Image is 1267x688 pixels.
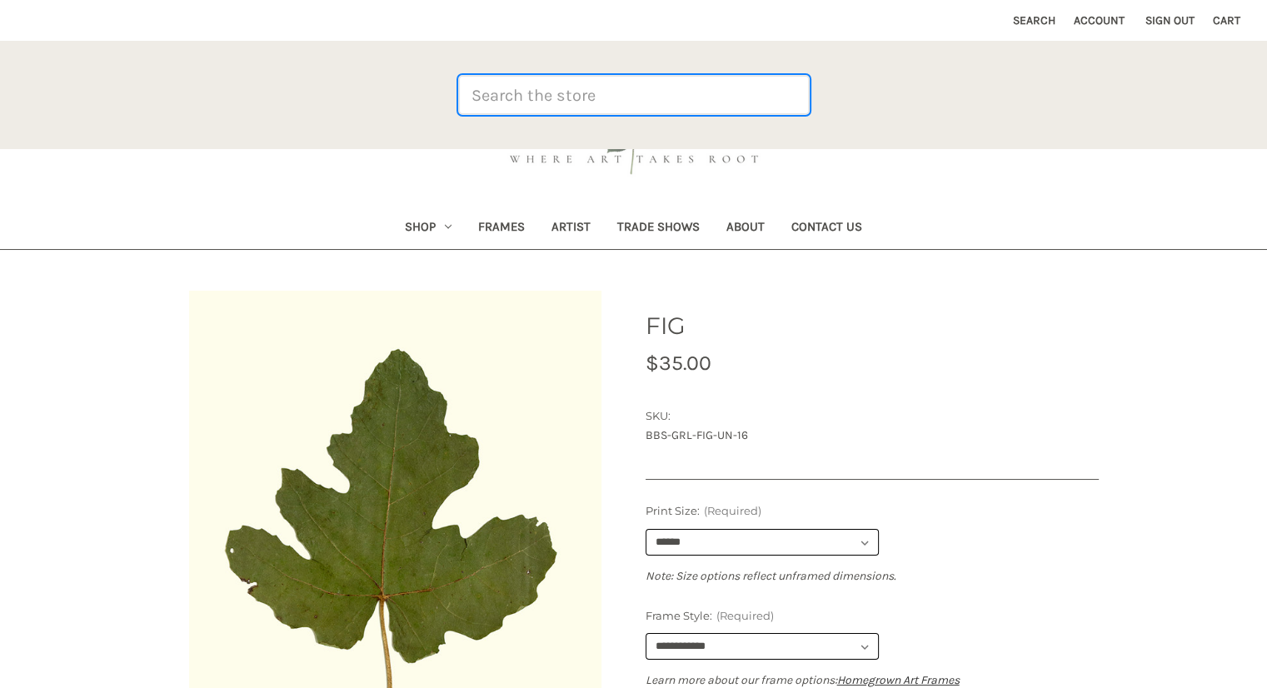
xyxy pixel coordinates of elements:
span: Cart [1213,13,1240,27]
a: Frames [465,208,538,249]
a: Homegrown Art Frames [837,673,960,687]
a: Shop [392,208,465,249]
a: About [713,208,778,249]
a: Contact Us [778,208,875,249]
a: Trade Shows [604,208,713,249]
label: Print Size: [646,503,1099,520]
span: $35.00 [646,351,711,375]
h1: FIG [646,308,1099,343]
label: Frame Style: [646,608,1099,625]
dd: BBS-GRL-FIG-UN-16 [646,426,1099,444]
small: (Required) [703,504,761,517]
p: Note: Size options reflect unframed dimensions. [646,567,1099,585]
dt: SKU: [646,408,1095,425]
input: Search the store [459,76,809,114]
a: Artist [538,208,604,249]
small: (Required) [716,609,773,622]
